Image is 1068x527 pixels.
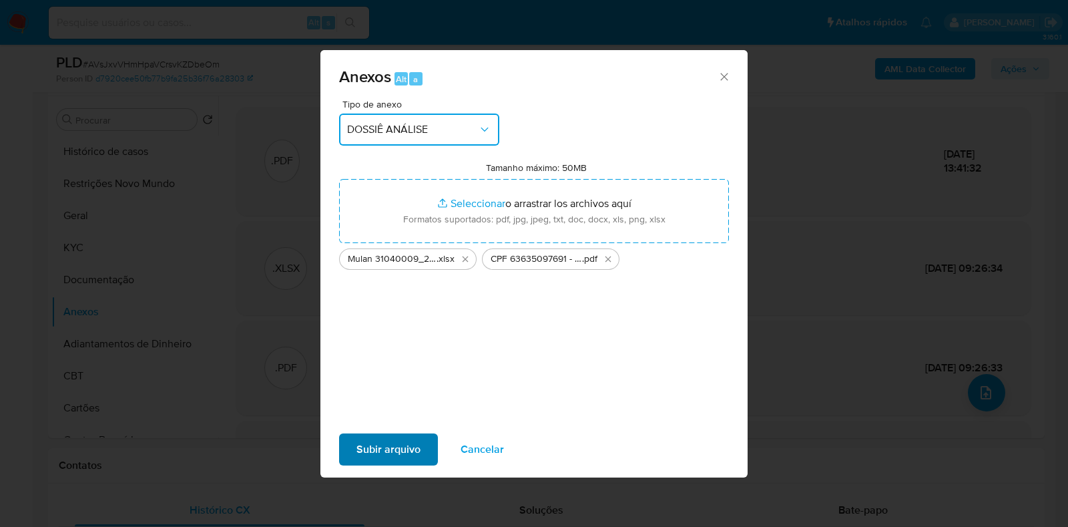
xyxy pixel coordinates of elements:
ul: Archivos seleccionados [339,243,729,270]
button: Eliminar CPF 63635097691 - FREDERICO MARINHO BATISTA E SILVA.pdf [600,251,616,267]
span: a [413,73,418,85]
span: Mulan 31040009_2025_09_23_09_12_15 [348,252,437,266]
label: Tamanho máximo: 50MB [486,162,587,174]
span: DOSSIÊ ANÁLISE [347,123,478,136]
button: Subir arquivo [339,433,438,466]
span: .xlsx [437,252,455,266]
span: Alt [396,73,407,85]
span: Tipo de anexo [342,100,503,109]
button: Eliminar Mulan 31040009_2025_09_23_09_12_15.xlsx [457,251,473,267]
span: Anexos [339,65,391,88]
span: .pdf [582,252,597,266]
span: Subir arquivo [356,435,421,464]
button: DOSSIÊ ANÁLISE [339,114,499,146]
span: Cancelar [461,435,504,464]
button: Cerrar [718,70,730,82]
span: CPF 63635097691 - [PERSON_NAME] [491,252,582,266]
button: Cancelar [443,433,521,466]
